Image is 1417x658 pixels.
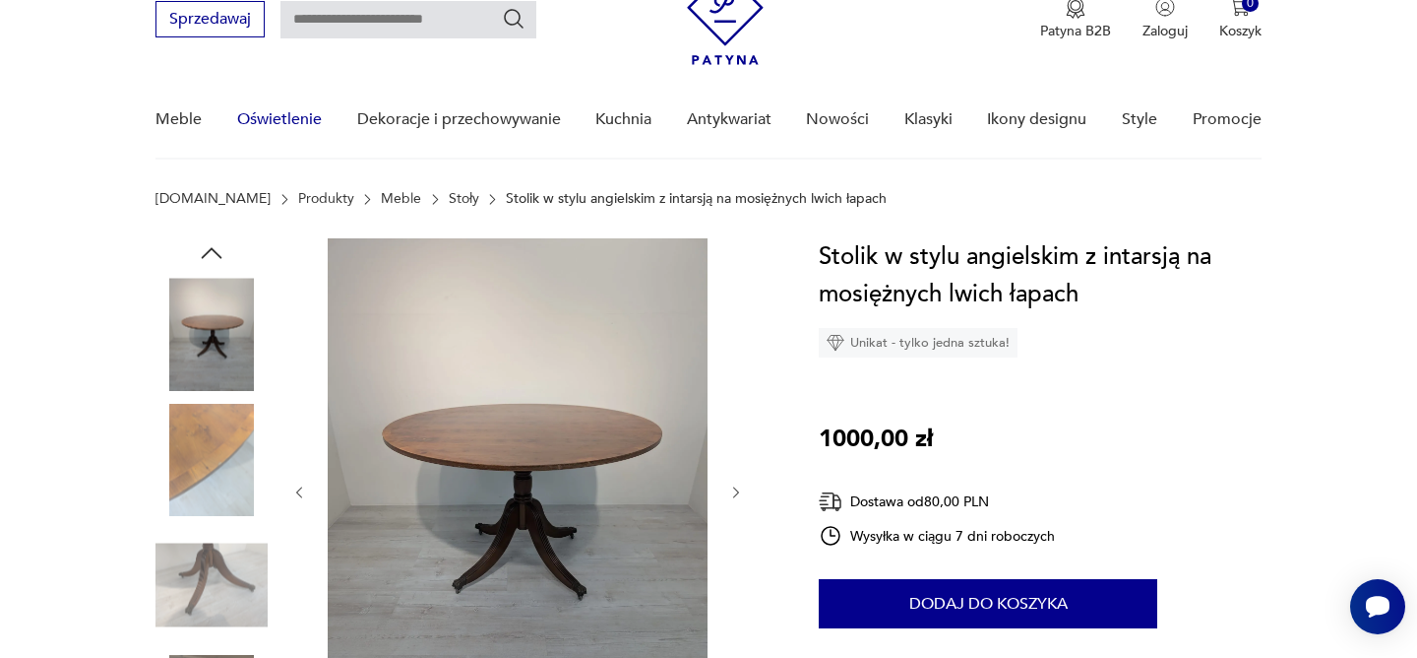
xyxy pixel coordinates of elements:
a: Produkty [298,191,354,207]
p: 1000,00 zł [819,421,933,458]
button: Szukaj [502,7,525,31]
div: Wysyłka w ciągu 7 dni roboczych [819,524,1055,548]
a: Dekoracje i przechowywanie [357,82,561,158]
a: Klasyki [904,82,953,158]
a: Promocje [1193,82,1262,158]
h1: Stolik w stylu angielskim z intarsją na mosiężnych lwich łapach [819,238,1261,313]
img: Zdjęcie produktu Stolik w stylu angielskim z intarsją na mosiężnych lwich łapach [155,404,268,516]
a: Meble [155,82,202,158]
a: Kuchnia [595,82,651,158]
a: Nowości [806,82,869,158]
a: Sprzedawaj [155,14,265,28]
a: [DOMAIN_NAME] [155,191,271,207]
img: Ikona dostawy [819,490,842,514]
a: Meble [381,191,421,207]
a: Oświetlenie [237,82,322,158]
a: Style [1122,82,1157,158]
button: Dodaj do koszyka [819,579,1157,628]
a: Stoły [449,191,479,207]
div: Dostawa od 80,00 PLN [819,490,1055,514]
img: Ikona diamentu [827,334,844,352]
img: Zdjęcie produktu Stolik w stylu angielskim z intarsją na mosiężnych lwich łapach [155,529,268,641]
p: Patyna B2B [1040,22,1111,40]
p: Stolik w stylu angielskim z intarsją na mosiężnych lwich łapach [506,191,887,207]
a: Antykwariat [687,82,771,158]
iframe: Smartsupp widget button [1350,579,1405,634]
div: Unikat - tylko jedna sztuka! [819,328,1017,358]
p: Zaloguj [1142,22,1188,40]
img: Zdjęcie produktu Stolik w stylu angielskim z intarsją na mosiężnych lwich łapach [155,278,268,390]
p: Koszyk [1219,22,1262,40]
button: Sprzedawaj [155,1,265,37]
a: Ikony designu [987,82,1086,158]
